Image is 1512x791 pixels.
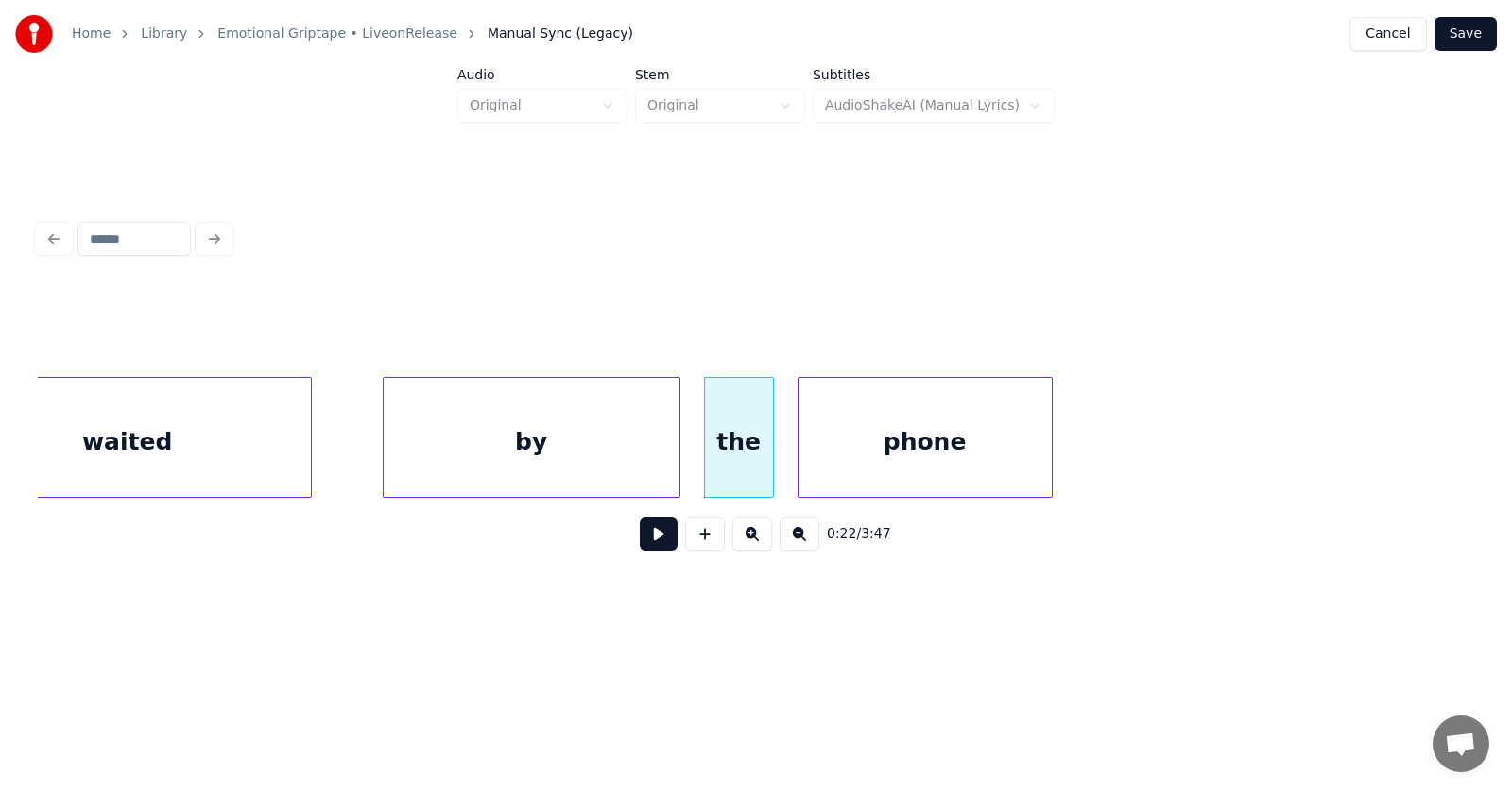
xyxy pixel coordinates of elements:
button: Cancel [1349,17,1426,51]
label: Audio [457,68,627,81]
nav: breadcrumb [72,25,633,43]
a: Emotional Griptape • LiveonRelease [217,25,457,43]
label: Stem [635,68,805,81]
span: Manual Sync (Legacy) [488,25,633,43]
a: Home [72,25,111,43]
div: / [827,524,872,543]
label: Subtitles [813,68,1055,81]
span: 0:22 [827,524,856,543]
a: Library [141,25,187,43]
img: youka [15,15,53,53]
div: Open chat [1433,715,1489,772]
button: Save [1435,17,1497,51]
span: 3:47 [861,524,890,543]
